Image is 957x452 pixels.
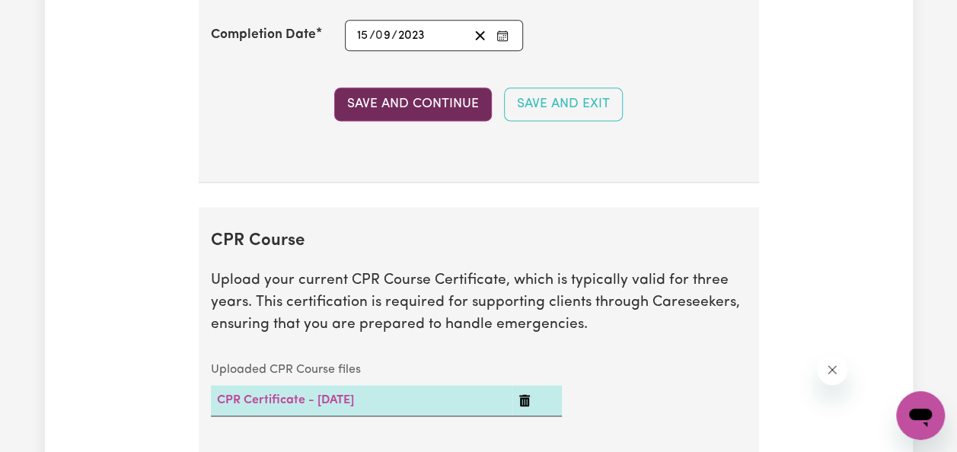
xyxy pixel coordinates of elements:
[468,25,492,46] button: Clear date
[211,270,747,336] p: Upload your current CPR Course Certificate, which is typically valid for three years. This certif...
[356,25,369,46] input: --
[492,25,513,46] button: Enter the Completion Date of your First Aid Course
[518,391,531,409] button: Delete CPR Certificate - 15/09/2023
[211,355,562,385] caption: Uploaded CPR Course files
[817,355,847,385] iframe: Close message
[211,231,747,252] h2: CPR Course
[896,391,945,440] iframe: Button to launch messaging window
[217,394,354,406] a: CPR Certificate - [DATE]
[391,29,397,43] span: /
[397,25,426,46] input: ----
[369,29,375,43] span: /
[334,88,492,121] button: Save and Continue
[376,25,391,46] input: --
[9,11,92,23] span: Need any help?
[211,25,316,45] label: Completion Date
[375,30,383,42] span: 0
[504,88,623,121] button: Save and Exit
